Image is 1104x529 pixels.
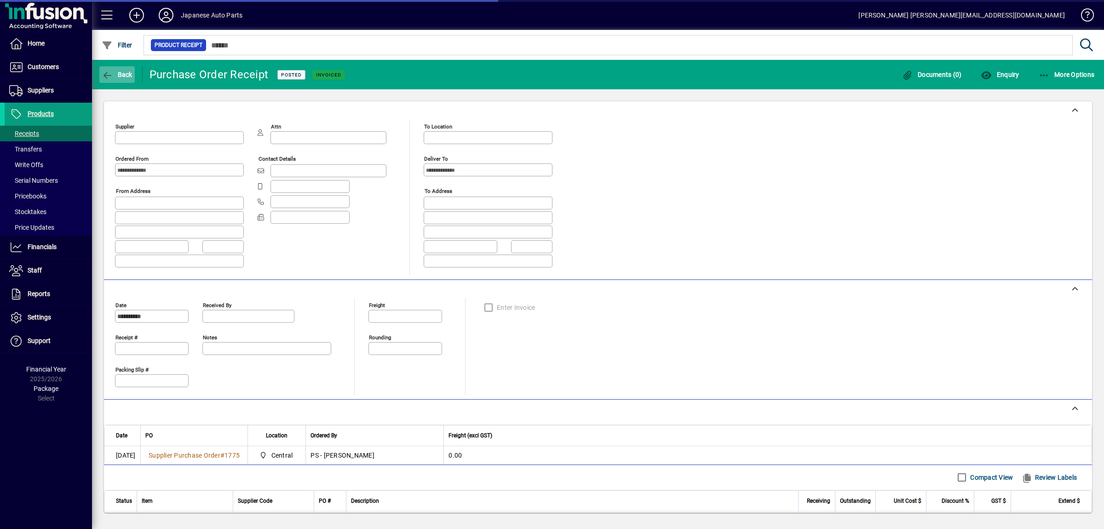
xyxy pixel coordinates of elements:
[116,430,136,441] div: Date
[942,496,969,506] span: Discount %
[1074,2,1092,32] a: Knowledge Base
[310,430,439,441] div: Ordered By
[9,208,46,215] span: Stocktakes
[5,330,92,353] a: Support
[203,334,217,340] mat-label: Notes
[5,79,92,102] a: Suppliers
[9,192,46,200] span: Pricebooks
[145,450,243,460] a: Supplier Purchase Order#1775
[115,156,149,162] mat-label: Ordered from
[978,66,1021,83] button: Enquiry
[115,334,138,340] mat-label: Receipt #
[28,63,59,70] span: Customers
[369,302,385,308] mat-label: Freight
[310,430,337,441] span: Ordered By
[1058,496,1080,506] span: Extend $
[149,67,269,82] div: Purchase Order Receipt
[5,306,92,329] a: Settings
[122,7,151,23] button: Add
[991,496,1006,506] span: GST $
[5,173,92,188] a: Serial Numbers
[271,451,293,460] span: Central
[9,177,58,184] span: Serial Numbers
[5,56,92,79] a: Customers
[1018,469,1081,486] button: Review Labels
[102,71,132,78] span: Back
[858,8,1065,23] div: [PERSON_NAME] [PERSON_NAME][EMAIL_ADDRESS][DOMAIN_NAME]
[92,66,143,83] app-page-header-button: Back
[5,204,92,220] a: Stocktakes
[115,123,134,130] mat-label: Supplier
[28,110,54,117] span: Products
[5,283,92,306] a: Reports
[424,156,448,162] mat-label: Deliver To
[149,452,220,459] span: Supplier Purchase Order
[1021,470,1077,485] span: Review Labels
[840,496,871,506] span: Outstanding
[203,302,231,308] mat-label: Received by
[115,302,126,308] mat-label: Date
[115,366,149,372] mat-label: Packing Slip #
[448,430,1080,441] div: Freight (excl GST)
[116,430,127,441] span: Date
[142,496,153,506] span: Item
[238,496,272,506] span: Supplier Code
[28,243,57,250] span: Financials
[116,496,132,506] span: Status
[266,430,287,441] span: Location
[5,236,92,259] a: Financials
[257,450,296,461] span: Central
[981,71,1019,78] span: Enquiry
[181,8,242,23] div: Japanese Auto Parts
[424,123,452,130] mat-label: To location
[1039,71,1095,78] span: More Options
[220,452,224,459] span: #
[28,337,51,344] span: Support
[900,66,964,83] button: Documents (0)
[5,126,92,141] a: Receipts
[316,72,341,78] span: Invoiced
[894,496,921,506] span: Unit Cost $
[1036,66,1097,83] button: More Options
[26,366,66,373] span: Financial Year
[5,141,92,157] a: Transfers
[104,446,140,465] td: [DATE]
[28,87,54,94] span: Suppliers
[5,32,92,55] a: Home
[28,40,45,47] span: Home
[34,385,58,392] span: Package
[281,72,302,78] span: Posted
[155,41,202,50] span: Product Receipt
[145,430,153,441] span: PO
[28,267,42,274] span: Staff
[9,224,54,231] span: Price Updates
[9,161,43,169] span: Write Offs
[902,71,962,78] span: Documents (0)
[448,430,492,441] span: Freight (excl GST)
[271,123,281,130] mat-label: Attn
[145,430,243,441] div: PO
[5,259,92,282] a: Staff
[319,496,331,506] span: PO #
[305,446,443,465] td: PS - [PERSON_NAME]
[224,452,240,459] span: 1775
[9,145,42,153] span: Transfers
[99,66,135,83] button: Back
[443,446,1092,465] td: 0.00
[102,41,132,49] span: Filter
[151,7,181,23] button: Profile
[5,188,92,204] a: Pricebooks
[28,314,51,321] span: Settings
[28,290,50,297] span: Reports
[968,473,1013,482] label: Compact View
[5,220,92,235] a: Price Updates
[99,37,135,53] button: Filter
[5,157,92,173] a: Write Offs
[351,496,379,506] span: Description
[807,496,830,506] span: Receiving
[369,334,391,340] mat-label: Rounding
[9,130,39,137] span: Receipts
